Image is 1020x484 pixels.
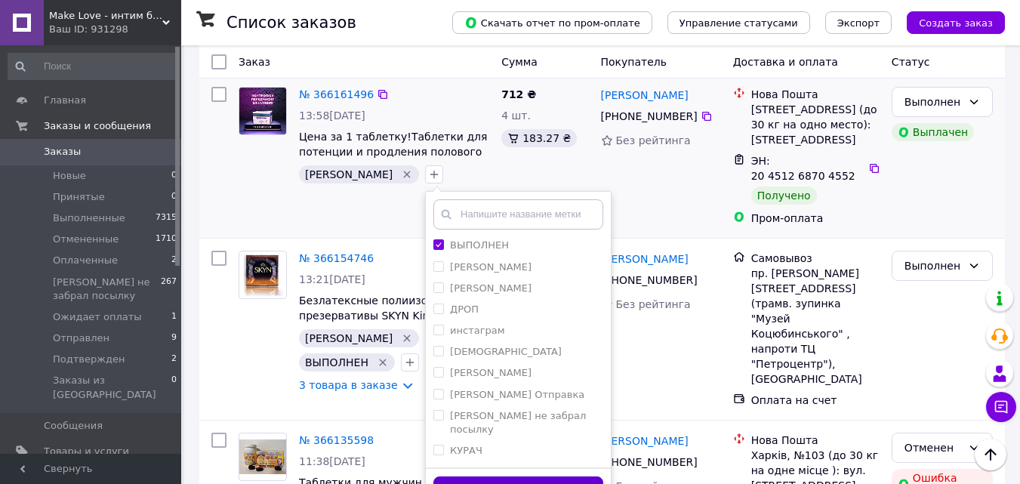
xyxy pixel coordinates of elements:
button: Скачать отчет по пром-оплате [452,11,652,34]
h1: Список заказов [226,14,356,32]
div: Отменен [904,439,962,456]
span: 13:21[DATE] [299,273,365,285]
span: Принятые [53,190,105,204]
input: Напишите название метки [433,199,603,230]
button: Наверх [975,439,1006,470]
span: Главная [44,94,86,107]
span: Заказы и сообщения [44,119,151,133]
label: [PERSON_NAME] [450,367,532,378]
div: 183.27 ₴ [501,129,577,147]
svg: Удалить метку [401,168,413,180]
span: Сообщения [44,419,103,433]
span: 1 [171,310,177,324]
span: Отмененные [53,233,119,246]
div: Самовывоз [751,251,880,266]
a: № 366135598 [299,434,374,446]
span: 7315 [156,211,177,225]
a: Фото товару [239,251,287,299]
label: [PERSON_NAME] [450,261,532,273]
a: Цена за 1 таблетку!Таблетки для потенции и продления полового акта "Power tabs", Препарат для сил... [299,131,487,188]
div: Нова Пошта [751,433,880,448]
a: [PERSON_NAME] [601,433,689,449]
span: 2 [171,254,177,267]
a: Создать заказ [892,16,1005,28]
span: Отправлен [53,331,109,345]
label: ВЫПОЛНЕН [450,239,509,251]
svg: Удалить метку [401,332,413,344]
div: Получено [751,187,817,205]
span: [PHONE_NUMBER] [601,456,698,468]
span: 2 [171,353,177,366]
span: Без рейтинга [616,134,691,146]
a: Фото товару [239,87,287,135]
a: № 366154746 [299,252,374,264]
div: Выполнен [904,94,962,110]
span: Статус [892,56,930,68]
input: Поиск [8,53,178,80]
img: Фото товару [239,88,286,134]
img: Фото товару [239,439,286,474]
span: Сумма [501,56,538,68]
span: Экспорт [837,17,880,29]
label: [DEMOGRAPHIC_DATA] [450,346,562,357]
span: Без рейтинга [616,298,691,310]
span: Товары и услуги [44,445,129,458]
span: 712 ₴ [501,88,536,100]
span: ЭН: 20 4512 6870 4552 [751,155,855,182]
span: 13:58[DATE] [299,109,365,122]
label: инстаграм [450,325,505,336]
span: 267 [161,276,177,303]
span: [PERSON_NAME] [305,168,393,180]
a: Фото товару [239,433,287,481]
span: Заказы [44,145,81,159]
span: [PERSON_NAME] не забрал посылку [53,276,161,303]
a: № 366161496 [299,88,374,100]
div: Нова Пошта [751,87,880,102]
label: [PERSON_NAME] не забрал посылку [450,410,586,435]
div: Ваш ID: 931298 [49,23,181,36]
span: Заказы из [GEOGRAPHIC_DATA] [53,374,171,401]
span: 0 [171,374,177,401]
span: 1710 [156,233,177,246]
label: [PERSON_NAME] Отправка [450,389,584,400]
span: Покупатель [601,56,667,68]
span: Make Love - интим бутик [49,9,162,23]
span: [PHONE_NUMBER] [601,274,698,286]
a: [PERSON_NAME] [601,251,689,267]
label: КУРАЧ [450,445,482,456]
a: 3 товара в заказе [299,379,398,391]
div: Выплачен [892,123,974,141]
span: Ожидает оплаты [53,310,142,324]
div: Оплата на счет [751,393,880,408]
a: [PERSON_NAME] [601,88,689,103]
img: Фото товару [241,251,285,298]
button: Управление статусами [667,11,810,34]
span: 0 [171,169,177,183]
span: Новые [53,169,86,183]
button: Создать заказ [907,11,1005,34]
button: Чат с покупателем [986,392,1016,422]
span: 4 шт. [501,109,531,122]
span: [PHONE_NUMBER] [601,110,698,122]
span: Скачать отчет по пром-оплате [464,16,640,29]
span: Доставка и оплата [733,56,838,68]
div: Выполнен [904,257,962,274]
span: 11:38[DATE] [299,455,365,467]
span: Подтвержден [53,353,125,366]
span: Оплаченные [53,254,118,267]
span: Управление статусами [679,17,798,29]
div: [STREET_ADDRESS] (до 30 кг на одно место): [STREET_ADDRESS] [751,102,880,147]
a: Безлатексные полиизопреновый презервативы SKYN King Size Large Grande Taille (по 1шт) [299,294,482,337]
div: Пром-оплата [751,211,880,226]
span: [PERSON_NAME] [305,332,393,344]
svg: Удалить метку [377,356,389,368]
span: ВЫПОЛНЕН [305,356,368,368]
span: 9 [171,331,177,345]
span: Создать заказ [919,17,993,29]
label: [PERSON_NAME] [450,282,532,294]
button: Экспорт [825,11,892,34]
span: Заказ [239,56,270,68]
span: Выполненные [53,211,125,225]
